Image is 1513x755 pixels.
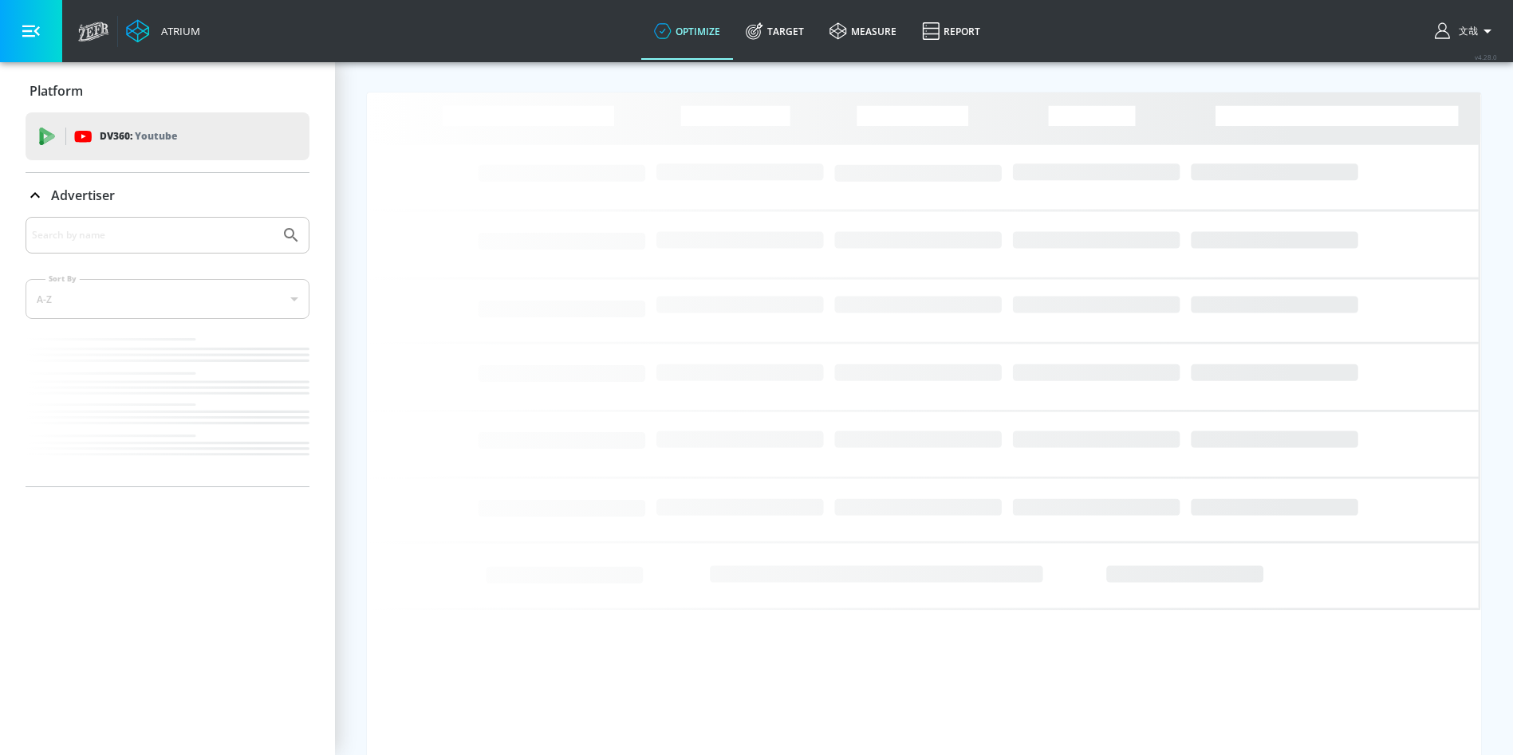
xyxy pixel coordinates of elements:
[26,173,309,218] div: Advertiser
[733,2,817,60] a: Target
[26,112,309,160] div: DV360: Youtube
[45,273,80,284] label: Sort By
[51,187,115,204] p: Advertiser
[641,2,733,60] a: optimize
[909,2,993,60] a: Report
[135,128,177,144] p: Youtube
[30,82,83,100] p: Platform
[817,2,909,60] a: measure
[26,279,309,319] div: A-Z
[32,225,274,246] input: Search by name
[26,332,309,486] nav: list of Advertiser
[1435,22,1497,41] button: 文哉
[155,24,200,38] div: Atrium
[1475,53,1497,61] span: v 4.28.0
[26,69,309,113] div: Platform
[100,128,177,145] p: DV360:
[26,217,309,486] div: Advertiser
[126,19,200,43] a: Atrium
[1452,25,1478,38] span: login as: fumiya.nakamura@mbk-digital.co.jp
